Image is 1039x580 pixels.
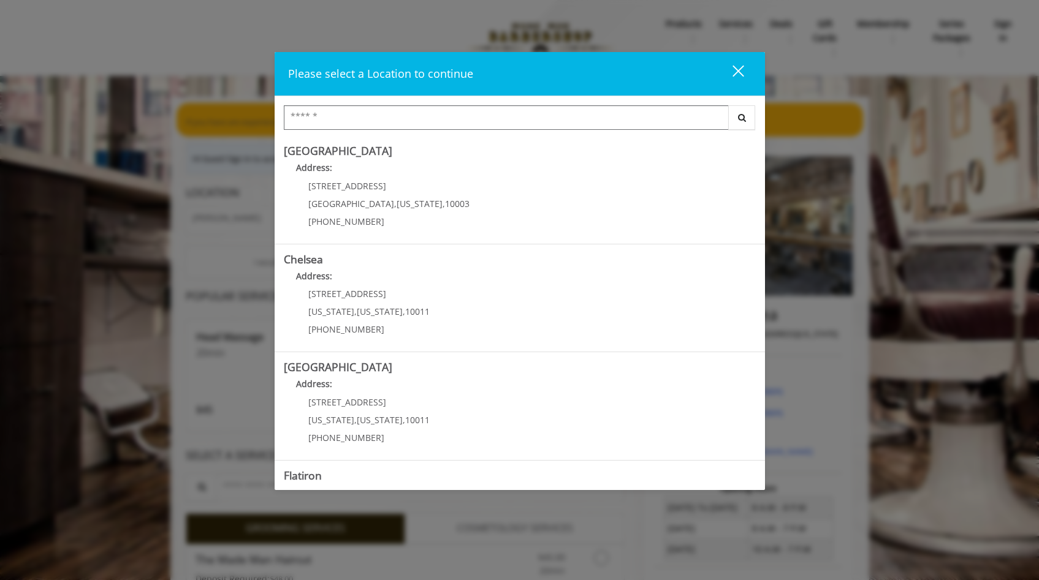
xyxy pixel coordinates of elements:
[357,414,403,426] span: [US_STATE]
[405,414,430,426] span: 10011
[357,306,403,317] span: [US_STATE]
[308,288,386,299] span: [STREET_ADDRESS]
[308,180,386,192] span: [STREET_ADDRESS]
[403,414,405,426] span: ,
[710,61,752,86] button: close dialog
[403,306,405,317] span: ,
[354,306,357,317] span: ,
[308,414,354,426] span: [US_STATE]
[296,162,332,173] b: Address:
[296,378,332,390] b: Address:
[308,396,386,408] span: [STREET_ADDRESS]
[284,105,729,130] input: Search Center
[288,66,473,81] span: Please select a Location to continue
[284,468,322,483] b: Flatiron
[308,216,384,227] span: [PHONE_NUMBER]
[397,198,443,209] span: [US_STATE]
[443,198,445,209] span: ,
[308,198,394,209] span: [GEOGRAPHIC_DATA]
[354,414,357,426] span: ,
[735,113,749,122] i: Search button
[718,64,743,83] div: close dialog
[405,306,430,317] span: 10011
[308,306,354,317] span: [US_STATE]
[284,252,323,266] b: Chelsea
[445,198,470,209] span: 10003
[308,432,384,443] span: [PHONE_NUMBER]
[284,360,392,374] b: [GEOGRAPHIC_DATA]
[308,323,384,335] span: [PHONE_NUMBER]
[296,270,332,282] b: Address:
[284,105,756,136] div: Center Select
[394,198,397,209] span: ,
[284,143,392,158] b: [GEOGRAPHIC_DATA]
